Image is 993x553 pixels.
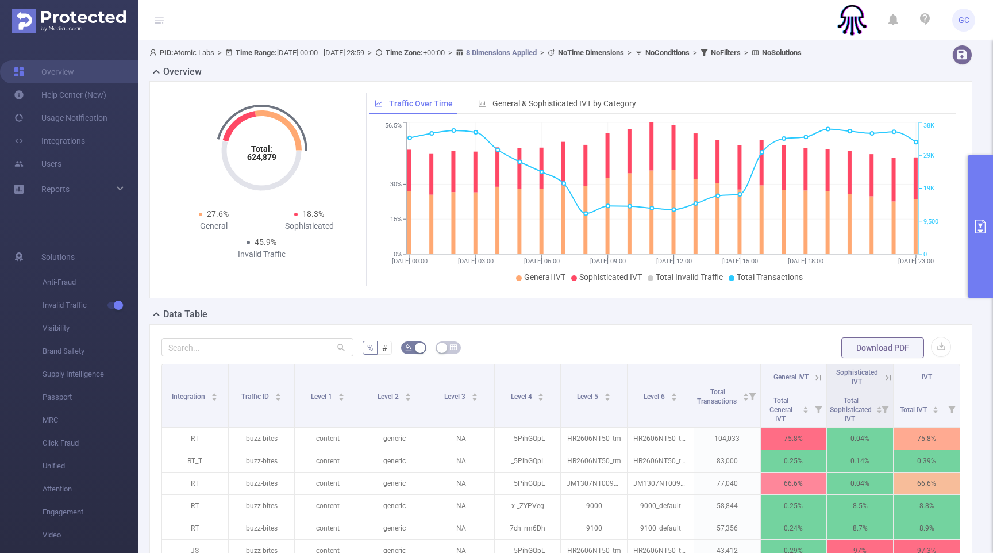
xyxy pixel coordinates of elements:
[671,391,677,395] i: icon: caret-up
[361,495,428,517] p: generic
[302,209,324,218] span: 18.3%
[898,258,934,265] tspan: [DATE] 23:00
[628,517,694,539] p: 9100_default
[492,99,636,108] span: General & Sophisticated IVT by Category
[827,517,893,539] p: 8.7%
[697,388,738,405] span: Total Transactions
[338,396,345,400] i: icon: caret-down
[14,60,74,83] a: Overview
[471,391,478,398] div: Sort
[43,524,138,547] span: Video
[361,517,428,539] p: generic
[428,495,494,517] p: NA
[561,495,627,517] p: 9000
[737,272,803,282] span: Total Transactions
[876,405,883,408] i: icon: caret-up
[656,272,723,282] span: Total Invalid Traffic
[877,390,893,427] i: Filter menu
[247,152,276,162] tspan: 624,879
[830,397,872,423] span: Total Sophisticated IVT
[236,48,277,57] b: Time Range:
[876,409,883,412] i: icon: caret-down
[295,450,361,472] p: content
[405,344,412,351] i: icon: bg-colors
[827,473,893,494] p: 0.04%
[742,391,749,395] i: icon: caret-up
[827,450,893,472] p: 0.14%
[742,396,749,400] i: icon: caret-down
[389,99,453,108] span: Traffic Over Time
[160,48,174,57] b: PID:
[361,428,428,450] p: generic
[428,428,494,450] p: NA
[428,450,494,472] p: NA
[761,495,827,517] p: 0.25%
[43,317,138,340] span: Visibility
[511,393,534,401] span: Level 4
[241,393,271,401] span: Traffic ID
[933,405,939,408] i: icon: caret-up
[405,391,411,395] i: icon: caret-up
[894,450,960,472] p: 0.39%
[537,391,544,398] div: Sort
[538,396,544,400] i: icon: caret-down
[255,237,276,247] span: 45.9%
[761,473,827,494] p: 66.6%
[405,391,411,398] div: Sort
[43,294,138,317] span: Invalid Traffic
[628,450,694,472] p: HR2606NT50_tm_default
[457,258,493,265] tspan: [DATE] 03:00
[390,181,402,189] tspan: 30%
[788,258,823,265] tspan: [DATE] 18:00
[959,9,969,32] span: GC
[761,517,827,539] p: 0.24%
[229,450,295,472] p: buzz-bites
[428,517,494,539] p: NA
[466,48,537,57] u: 8 Dimensions Applied
[43,409,138,432] span: MRC
[900,406,929,414] span: Total IVT
[628,495,694,517] p: 9000_default
[385,122,402,130] tspan: 56.5%
[561,428,627,450] p: HR2606NT50_tm
[894,428,960,450] p: 75.8%
[524,258,559,265] tspan: [DATE] 06:00
[378,393,401,401] span: Level 2
[561,517,627,539] p: 9100
[524,272,565,282] span: General IVT
[338,391,345,395] i: icon: caret-up
[211,391,218,395] i: icon: caret-up
[478,99,486,107] i: icon: bar-chart
[43,432,138,455] span: Click Fraud
[251,144,272,153] tspan: Total:
[605,396,611,400] i: icon: caret-down
[214,248,309,260] div: Invalid Traffic
[561,450,627,472] p: HR2606NT50_tm
[944,390,960,427] i: Filter menu
[579,272,642,282] span: Sophisticated IVT
[923,152,934,159] tspan: 29K
[14,152,61,175] a: Users
[162,450,228,472] p: RT_T
[694,473,760,494] p: 77,040
[375,99,383,107] i: icon: line-chart
[214,48,225,57] span: >
[390,216,402,223] tspan: 15%
[604,391,611,398] div: Sort
[471,396,478,400] i: icon: caret-down
[894,473,960,494] p: 66.6%
[261,220,357,232] div: Sophisticated
[229,495,295,517] p: buzz-bites
[690,48,701,57] span: >
[769,397,792,423] span: Total General IVT
[471,391,478,395] i: icon: caret-up
[742,391,749,398] div: Sort
[644,393,667,401] span: Level 6
[229,473,295,494] p: buzz-bites
[803,405,809,408] i: icon: caret-up
[836,368,878,386] span: Sophisticated IVT
[275,391,282,395] i: icon: caret-up
[624,48,635,57] span: >
[149,49,160,56] i: icon: user
[43,271,138,294] span: Anti-Fraud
